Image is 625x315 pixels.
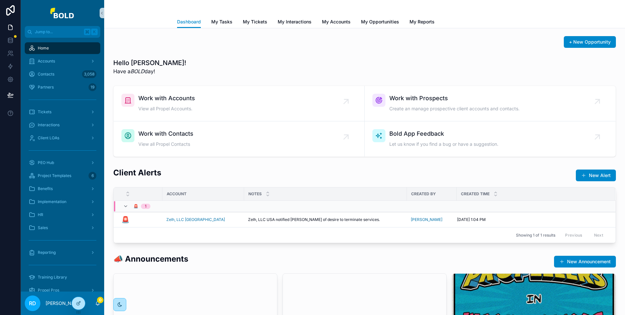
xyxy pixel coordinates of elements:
[133,204,138,209] span: 🚨
[516,233,555,238] span: Showing 1 of 1 results
[166,217,225,222] a: Zelh, LLC [GEOGRAPHIC_DATA]
[576,170,616,181] button: New Alert
[35,29,81,34] span: Jump to...
[97,297,104,303] span: 0
[138,141,193,147] span: View all Propel Contacts
[29,299,36,307] span: RD
[411,191,436,197] span: Created By
[322,19,351,25] span: My Accounts
[211,16,232,29] a: My Tasks
[38,160,54,165] span: PEO Hub
[46,300,83,307] p: [PERSON_NAME]
[25,170,100,182] a: Project Templates6
[461,191,490,197] span: Created Time
[113,253,188,264] h2: 📣 Announcements
[564,36,616,48] button: + New Opportunity
[50,8,75,18] img: App logo
[361,16,399,29] a: My Opportunities
[38,46,49,51] span: Home
[21,38,104,292] div: scrollable content
[365,86,616,121] a: Work with ProspectsCreate an manage prospective client accounts and contacts.
[411,217,442,222] a: [PERSON_NAME]
[131,68,145,75] em: BOLD
[82,70,96,78] div: 3,058
[211,19,232,25] span: My Tasks
[25,196,100,208] a: Implementation
[38,212,43,217] span: HR
[389,141,498,147] span: Let us know if you find a bug or have a suggestion.
[177,16,201,28] a: Dashboard
[410,16,435,29] a: My Reports
[38,122,60,128] span: Interactions
[25,132,100,144] a: Client LOAs
[248,191,262,197] span: Notes
[145,204,146,209] div: 1
[113,167,161,178] h2: Client Alerts
[25,183,100,195] a: Benefits
[89,83,96,91] div: 19
[361,19,399,25] span: My Opportunities
[113,58,186,67] h1: Hello [PERSON_NAME]!
[38,225,48,230] span: Sales
[38,72,54,77] span: Contacts
[554,256,616,267] button: New Announcement
[243,16,267,29] a: My Tickets
[167,191,187,197] span: Account
[38,275,67,280] span: Training Library
[25,247,100,258] a: Reporting
[114,86,365,121] a: Work with AccountsView all Propel Accounts.
[38,59,55,64] span: Accounts
[38,250,56,255] span: Reporting
[389,105,520,112] span: Create an manage prospective client accounts and contacts.
[25,222,100,234] a: Sales
[25,106,100,118] a: Tickets
[25,68,100,80] a: Contacts3,058
[248,217,380,222] span: Zelh, LLC USA notified [PERSON_NAME] of desire to terminate services.
[25,209,100,221] a: HR
[89,172,96,180] div: 6
[365,121,616,157] a: Bold App FeedbackLet us know if you find a bug or have a suggestion.
[25,26,100,38] button: Jump to...K
[177,19,201,25] span: Dashboard
[38,288,59,293] span: Propel Pros
[322,16,351,29] a: My Accounts
[38,109,51,115] span: Tickets
[25,42,100,54] a: Home
[138,105,195,112] span: View all Propel Accounts.
[113,67,186,75] span: Have a day!
[38,135,59,141] span: Client LOAs
[25,81,100,93] a: Partners19
[138,129,193,138] span: Work with Contacts
[278,19,312,25] span: My Interactions
[38,199,66,204] span: Implementation
[92,29,97,34] span: K
[410,19,435,25] span: My Reports
[25,284,100,296] a: Propel Pros
[25,271,100,283] a: Training Library
[389,129,498,138] span: Bold App Feedback
[389,94,520,103] span: Work with Prospects
[25,119,100,131] a: Interactions
[121,215,130,225] h3: 🚨
[569,39,611,45] span: + New Opportunity
[278,16,312,29] a: My Interactions
[38,85,54,90] span: Partners
[138,94,195,103] span: Work with Accounts
[38,173,71,178] span: Project Templates
[25,55,100,67] a: Accounts
[114,121,365,157] a: Work with ContactsView all Propel Contacts
[457,217,486,222] span: [DATE] 1:04 PM
[38,186,53,191] span: Benefits
[25,157,100,169] a: PEO Hub
[243,19,267,25] span: My Tickets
